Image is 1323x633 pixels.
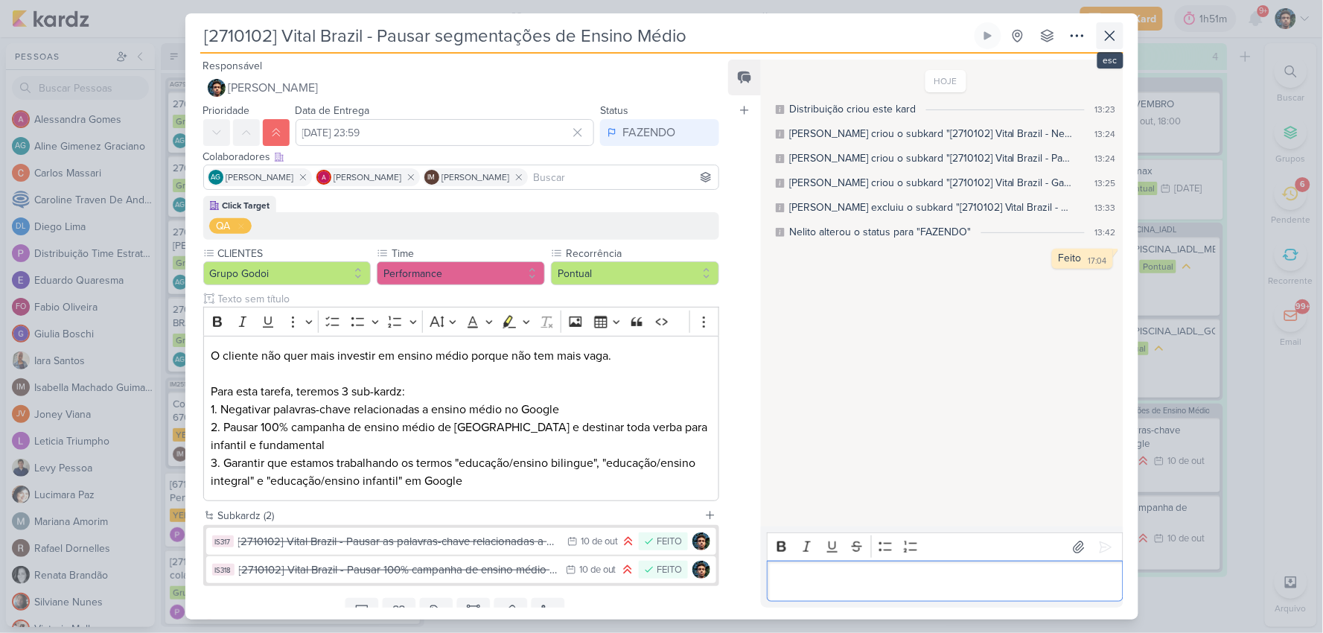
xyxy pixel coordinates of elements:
[1088,255,1107,267] div: 17:04
[206,556,717,583] button: IS318 [2710102] Vital Brazil - Pausar 100% campanha de ensino médio de Meta 10 de out FEITO
[622,534,634,549] div: Prioridade Alta
[229,79,319,97] span: [PERSON_NAME]
[203,336,720,502] div: Editor editing area: main
[218,508,699,524] div: Subkardz (2)
[1095,226,1116,239] div: 13:42
[203,307,720,336] div: Editor toolbar
[579,565,616,575] div: 10 de out
[334,171,402,184] span: [PERSON_NAME]
[621,562,634,577] div: Prioridade Alta
[564,246,719,261] label: Recorrência
[776,105,785,114] div: Este log é visível à todos no kard
[206,528,717,555] button: IS317 [2710102] Vital Brazil - Pausar as palavras-chave relacionadas a ensino médio no Google 10 ...
[789,200,1074,215] div: Iara excluiu o subkard "[2710102] Vital Brazil - Garantir as palavras-chaves de Educação infantil...
[692,532,710,550] img: Nelito Junior
[377,261,545,285] button: Performance
[657,535,682,550] div: FEITO
[776,130,785,139] div: Este log é visível à todos no kard
[1059,252,1082,264] div: Feito
[789,150,1074,166] div: Iara criou o subkard "[2710102] Vital Brazil - Pausar 100% campanha de ensino médio de Meta"
[208,170,223,185] div: Aline Gimenez Graciano
[1095,103,1116,116] div: 13:23
[551,261,719,285] button: Pontual
[217,218,231,234] div: QA
[581,537,618,547] div: 10 de out
[1095,127,1116,141] div: 13:24
[211,174,220,182] p: AG
[208,79,226,97] img: Nelito Junior
[442,171,510,184] span: [PERSON_NAME]
[211,347,711,383] p: O cliente não quer mais investir em ensino médio porque não tem mais vaga.
[203,104,250,117] label: Prioridade
[428,174,436,182] p: IM
[223,199,270,212] div: Click Target
[776,179,785,188] div: Este log é visível à todos no kard
[600,119,719,146] button: FAZENDO
[1095,152,1116,165] div: 13:24
[296,104,370,117] label: Data de Entrega
[217,246,372,261] label: CLIENTES
[789,224,971,240] div: Nelito alterou o status para "FAZENDO"
[1097,52,1123,69] div: esc
[212,564,235,576] div: IS318
[239,562,558,579] div: [2710102] Vital Brazil - Pausar 100% campanha de ensino médio de Meta
[1095,176,1116,190] div: 13:25
[622,124,675,141] div: FAZENDO
[200,22,972,49] input: Kard Sem Título
[789,101,916,117] div: Distribuição criou este kard
[982,30,994,42] div: Ligar relógio
[776,228,785,237] div: Este log é visível à todos no kard
[296,119,595,146] input: Select a date
[203,60,263,72] label: Responsável
[390,246,545,261] label: Time
[767,532,1123,562] div: Editor toolbar
[212,535,234,547] div: IS317
[316,170,331,185] img: Alessandra Gomes
[776,154,785,163] div: Este log é visível à todos no kard
[203,149,720,165] div: Colaboradores
[776,203,785,212] div: Este log é visível à todos no kard
[1095,201,1116,214] div: 13:33
[789,175,1074,191] div: Iara criou o subkard "[2710102] Vital Brazil - Garantir as palavras-chaves de Educação infantil e...
[424,170,439,185] div: Isabella Machado Guimarães
[692,561,710,579] img: Nelito Junior
[531,168,716,186] input: Buscar
[657,563,682,578] div: FEITO
[203,261,372,285] button: Grupo Godoi
[226,171,294,184] span: [PERSON_NAME]
[238,533,561,550] div: [2710102] Vital Brazil - Pausar as palavras-chave relacionadas a ensino médio no Google
[211,383,711,490] p: Para esta tarefa, teremos 3 sub-kardz: 1. Negativar palavras-chave relacionadas a ensino médio no...
[215,291,720,307] input: Texto sem título
[789,126,1074,141] div: Iara criou o subkard "[2710102] Vital Brazil - Negativar palavras-chave relacionadas a ensino méd...
[767,561,1123,602] div: Editor editing area: main
[600,104,628,117] label: Status
[203,74,720,101] button: [PERSON_NAME]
